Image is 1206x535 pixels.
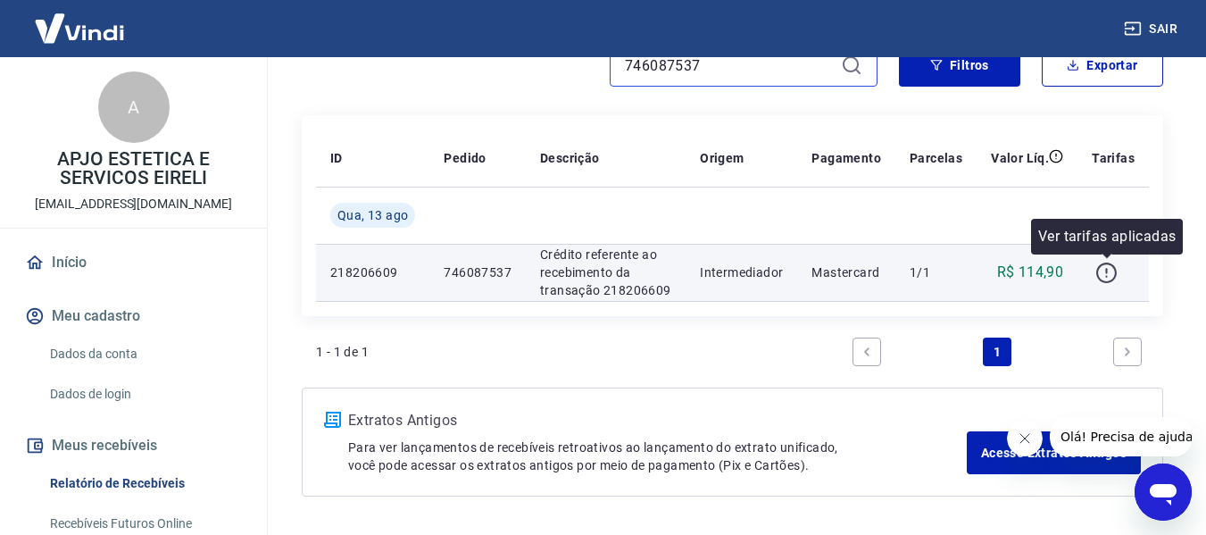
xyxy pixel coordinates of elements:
p: Valor Líq. [991,149,1049,167]
ul: Pagination [845,330,1149,373]
iframe: Fechar mensagem [1007,421,1043,456]
a: Dados de login [43,376,245,413]
p: Parcelas [910,149,962,167]
p: 746087537 [444,263,512,281]
p: Descrição [540,149,600,167]
p: 1/1 [910,263,962,281]
p: Ver tarifas aplicadas [1038,226,1176,247]
p: Pedido [444,149,486,167]
span: Olá! Precisa de ajuda? [11,13,150,27]
p: 218206609 [330,263,415,281]
button: Filtros [899,44,1020,87]
p: [EMAIL_ADDRESS][DOMAIN_NAME] [35,195,232,213]
p: 1 - 1 de 1 [316,343,369,361]
span: Qua, 13 ago [337,206,408,224]
a: Next page [1113,338,1142,366]
a: Previous page [853,338,881,366]
a: Relatório de Recebíveis [43,465,245,502]
p: Para ver lançamentos de recebíveis retroativos ao lançamento do extrato unificado, você pode aces... [348,439,967,474]
img: Vindi [21,1,137,55]
p: ID [330,149,343,167]
p: Origem [700,149,744,167]
p: APJO ESTETICA E SERVICOS EIRELI [14,150,253,188]
p: R$ 114,90 [997,262,1064,283]
a: Dados da conta [43,336,245,372]
p: Intermediador [700,263,783,281]
iframe: Botão para abrir a janela de mensagens [1135,464,1192,521]
p: Crédito referente ao recebimento da transação 218206609 [540,246,671,299]
a: Page 1 is your current page [983,338,1011,366]
button: Exportar [1042,44,1163,87]
input: Busque pelo número do pedido [625,52,834,79]
p: Extratos Antigos [348,410,967,431]
button: Meus recebíveis [21,426,245,465]
button: Meu cadastro [21,297,245,336]
p: Tarifas [1092,149,1135,167]
iframe: Mensagem da empresa [1050,417,1192,456]
div: A [98,71,170,143]
img: ícone [324,412,341,428]
button: Sair [1120,13,1185,46]
p: Pagamento [811,149,881,167]
p: Mastercard [811,263,881,281]
a: Início [21,243,245,282]
a: Acesse Extratos Antigos [967,431,1141,474]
